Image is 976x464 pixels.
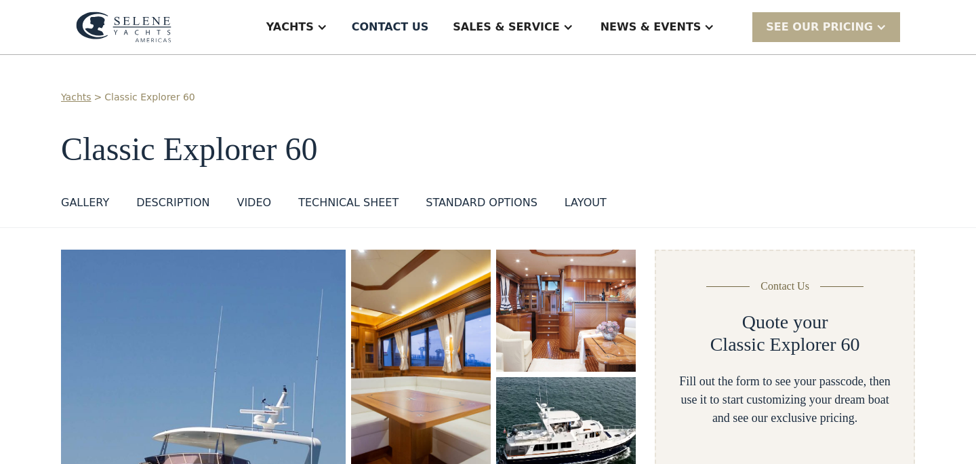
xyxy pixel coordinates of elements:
[496,250,636,372] a: open lightbox
[136,195,209,216] a: DESCRIPTION
[678,372,892,427] div: Fill out the form to see your passcode, then use it to start customizing your dream boat and see ...
[601,19,701,35] div: News & EVENTS
[61,132,915,168] h1: Classic Explorer 60
[237,195,271,211] div: VIDEO
[752,12,900,41] div: SEE Our Pricing
[266,19,314,35] div: Yachts
[61,195,109,216] a: GALLERY
[76,12,171,43] img: logo
[565,195,607,211] div: layout
[61,90,91,104] a: Yachts
[104,90,195,104] a: Classic Explorer 60
[61,195,109,211] div: GALLERY
[136,195,209,211] div: DESCRIPTION
[453,19,559,35] div: Sales & Service
[565,195,607,216] a: layout
[298,195,399,216] a: Technical sheet
[742,311,828,334] h2: Quote your
[237,195,271,216] a: VIDEO
[426,195,537,216] a: standard options
[710,333,860,356] h2: Classic Explorer 60
[94,90,102,104] div: >
[766,19,873,35] div: SEE Our Pricing
[298,195,399,211] div: Technical sheet
[352,19,429,35] div: Contact US
[760,278,809,294] div: Contact Us
[426,195,537,211] div: standard options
